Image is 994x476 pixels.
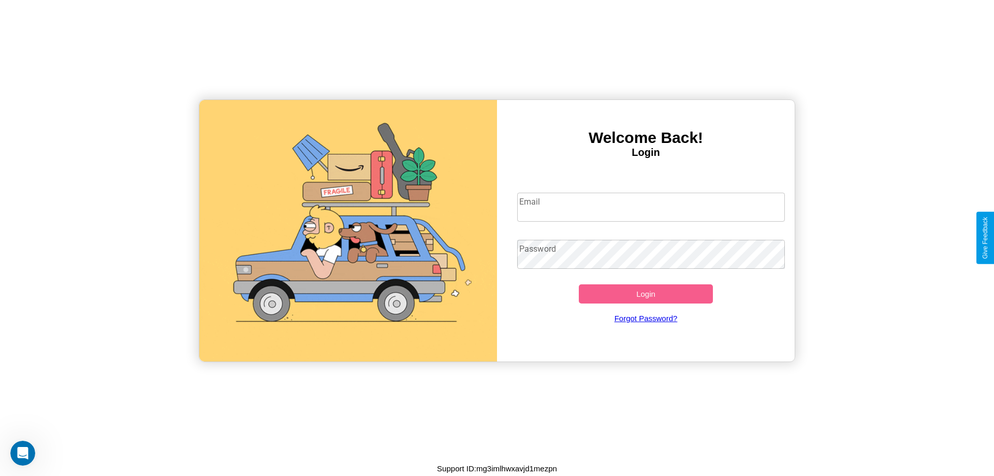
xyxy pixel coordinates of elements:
button: Login [579,284,713,304]
h4: Login [497,147,795,158]
div: Give Feedback [982,217,989,259]
iframe: Intercom live chat [10,441,35,466]
h3: Welcome Back! [497,129,795,147]
a: Forgot Password? [512,304,780,333]
p: Support ID: mg3imlhwxavjd1mezpn [437,461,557,475]
img: gif [199,100,497,362]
